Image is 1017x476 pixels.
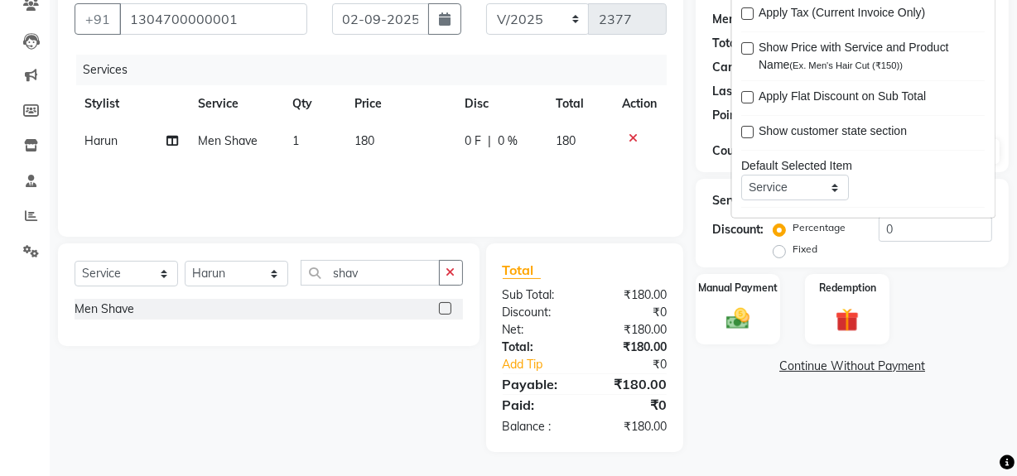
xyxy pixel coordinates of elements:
[556,133,576,148] span: 180
[585,339,679,356] div: ₹180.00
[719,305,757,333] img: _cash.svg
[76,55,679,85] div: Services
[490,304,585,321] div: Discount:
[712,11,992,28] div: No Active Membership
[759,4,926,25] span: Apply Tax (Current Invoice Only)
[119,3,307,35] input: Search by Name/Mobile/Email/Code
[490,339,585,356] div: Total:
[585,321,679,339] div: ₹180.00
[698,281,778,296] label: Manual Payment
[712,35,778,52] div: Total Visits:
[712,107,749,124] div: Points:
[585,395,679,415] div: ₹0
[612,85,667,123] th: Action
[759,39,972,74] span: Show Price with Service and Product Name
[712,192,788,209] div: Service Total:
[712,142,806,160] div: Coupon Code
[198,133,258,148] span: Men Shave
[355,133,375,148] span: 180
[546,85,612,123] th: Total
[712,221,764,238] div: Discount:
[819,281,876,296] label: Redemption
[585,374,679,394] div: ₹180.00
[282,85,345,123] th: Qty
[699,358,1005,375] a: Continue Without Payment
[75,3,121,35] button: +91
[490,374,585,394] div: Payable:
[292,133,299,148] span: 1
[712,59,780,76] div: Card on file:
[345,85,455,123] th: Price
[75,301,134,318] div: Men Shave
[84,133,118,148] span: Harun
[490,356,600,373] a: Add Tip
[742,157,986,175] div: Default Selected Item
[759,123,908,143] span: Show customer state section
[585,304,679,321] div: ₹0
[455,85,546,123] th: Disc
[490,395,585,415] div: Paid:
[488,132,491,150] span: |
[75,85,188,123] th: Stylist
[600,356,679,373] div: ₹0
[712,11,784,28] div: Membership:
[793,242,817,257] label: Fixed
[585,418,679,435] div: ₹180.00
[498,132,518,150] span: 0 %
[712,83,768,100] div: Last Visit:
[759,88,927,108] span: Apply Flat Discount on Sub Total
[585,286,679,304] div: ₹180.00
[490,321,585,339] div: Net:
[490,418,585,435] div: Balance :
[490,286,585,304] div: Sub Total:
[465,132,481,150] span: 0 F
[790,60,904,70] span: (Ex. Men's Hair Cut (₹150))
[793,220,846,235] label: Percentage
[828,305,866,334] img: _gift.svg
[188,85,282,123] th: Service
[301,260,440,286] input: Search or Scan
[503,262,541,279] span: Total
